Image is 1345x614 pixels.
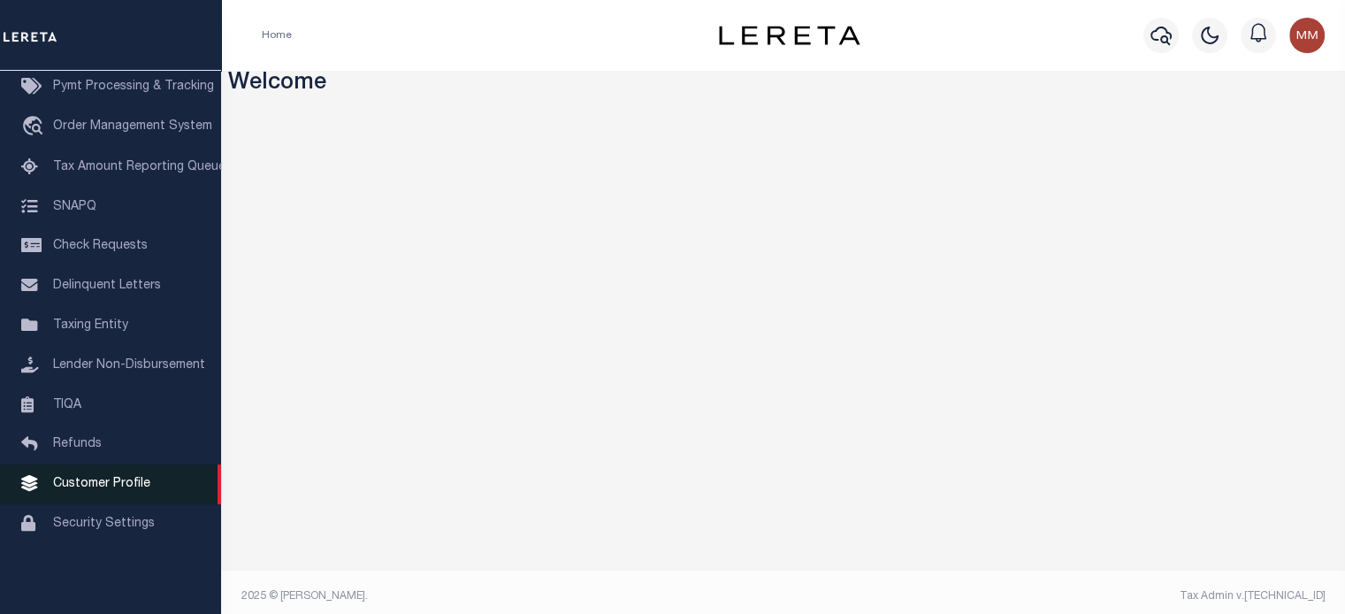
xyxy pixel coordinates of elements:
[53,478,150,490] span: Customer Profile
[53,240,148,252] span: Check Requests
[53,438,102,450] span: Refunds
[53,319,128,332] span: Taxing Entity
[53,359,205,372] span: Lender Non-Disbursement
[53,280,161,292] span: Delinquent Letters
[53,200,96,212] span: SNAPQ
[1289,18,1325,53] img: svg+xml;base64,PHN2ZyB4bWxucz0iaHR0cDovL3d3dy53My5vcmcvMjAwMC9zdmciIHBvaW50ZXItZXZlbnRzPSJub25lIi...
[53,398,81,411] span: TIQA
[228,588,783,604] div: 2025 © [PERSON_NAME].
[262,27,292,43] li: Home
[53,518,155,530] span: Security Settings
[797,588,1326,604] div: Tax Admin v.[TECHNICAL_ID]
[53,120,212,133] span: Order Management System
[53,81,214,93] span: Pymt Processing & Tracking
[228,71,1339,98] h3: Welcome
[21,116,50,139] i: travel_explore
[53,161,225,173] span: Tax Amount Reporting Queue
[719,26,860,45] img: logo-dark.svg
